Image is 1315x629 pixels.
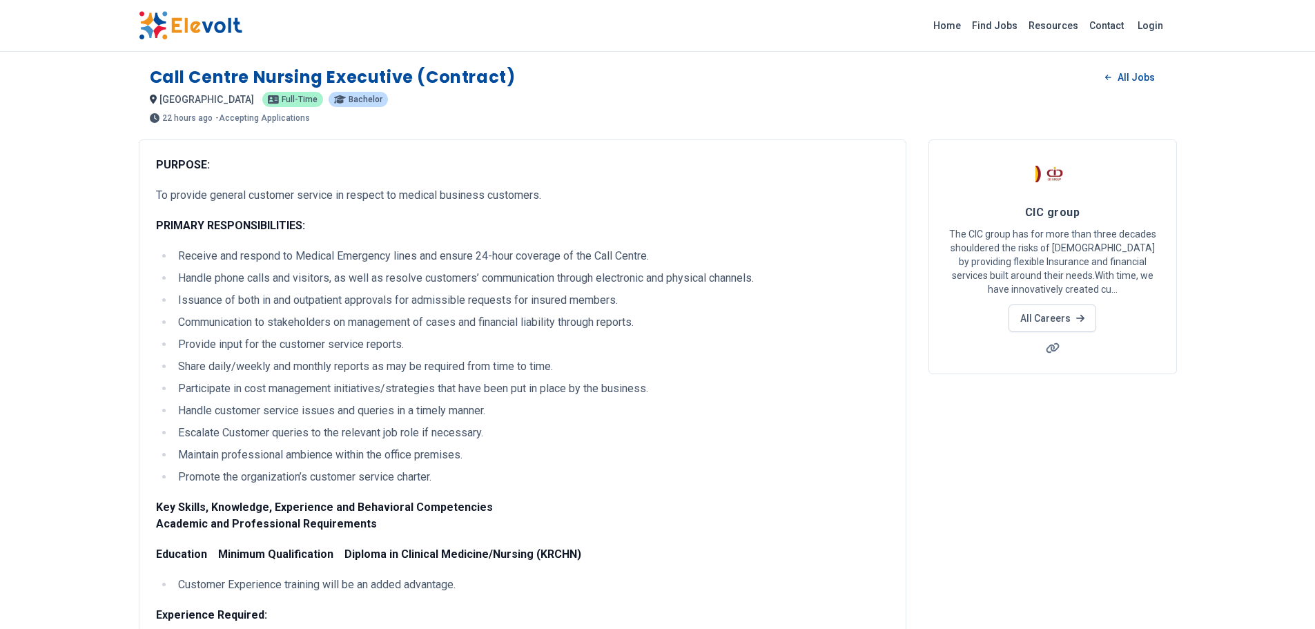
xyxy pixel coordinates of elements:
[156,187,889,204] p: To provide general customer service in respect to medical business customers.
[1246,563,1315,629] iframe: Chat Widget
[349,95,382,104] span: Bachelor
[1023,14,1084,37] a: Resources
[156,219,305,232] strong: PRIMARY RESPONSIBILITIES:
[150,66,516,88] h1: Call Centre Nursing Executive (Contract)
[928,391,1177,584] iframe: Advertisement
[156,548,581,561] strong: Education Minimum Qualification Diploma in Clinical Medicine/Nursing (KRCHN)
[174,403,889,419] li: Handle customer service issues and queries in a timely manner.
[1035,157,1070,191] img: CIC group
[966,14,1023,37] a: Find Jobs
[162,114,213,122] span: 22 hours ago
[928,14,966,37] a: Home
[215,114,310,122] p: - Accepting Applications
[174,248,889,264] li: Receive and respond to Medical Emergency lines and ensure 24-hour coverage of the Call Centre.
[1084,14,1129,37] a: Contact
[174,358,889,375] li: Share daily/weekly and monthly reports as may be required from time to time.
[174,380,889,397] li: Participate in cost management initiatives/strategies that have been put in place by the business.
[1129,12,1171,39] a: Login
[174,336,889,353] li: Provide input for the customer service reports.
[139,11,242,40] img: Elevolt
[156,501,493,530] strong: Key Skills, Knowledge, Experience and Behavioral Competencies Academic and Professional Requirements
[282,95,318,104] span: Full-time
[174,270,889,287] li: Handle phone calls and visitors, as well as resolve customers’ communication through electronic a...
[156,158,210,171] strong: PURPOSE:
[174,314,889,331] li: Communication to stakeholders on management of cases and financial liability through reports.
[159,94,254,105] span: [GEOGRAPHIC_DATA]
[1094,67,1165,88] a: All Jobs
[1009,304,1096,332] a: All Careers
[946,227,1160,296] p: The CIC group has for more than three decades shouldered the risks of [DEMOGRAPHIC_DATA] by provi...
[156,608,267,621] strong: Experience Required:
[1025,206,1080,219] span: CIC group
[174,292,889,309] li: Issuance of both in and outpatient approvals for admissible requests for insured members.
[174,425,889,441] li: Escalate Customer queries to the relevant job role if necessary.
[174,469,889,485] li: Promote the organization’s customer service charter.
[174,447,889,463] li: Maintain professional ambience within the office premises.
[174,577,889,593] li: Customer Experience training will be an added advantage.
